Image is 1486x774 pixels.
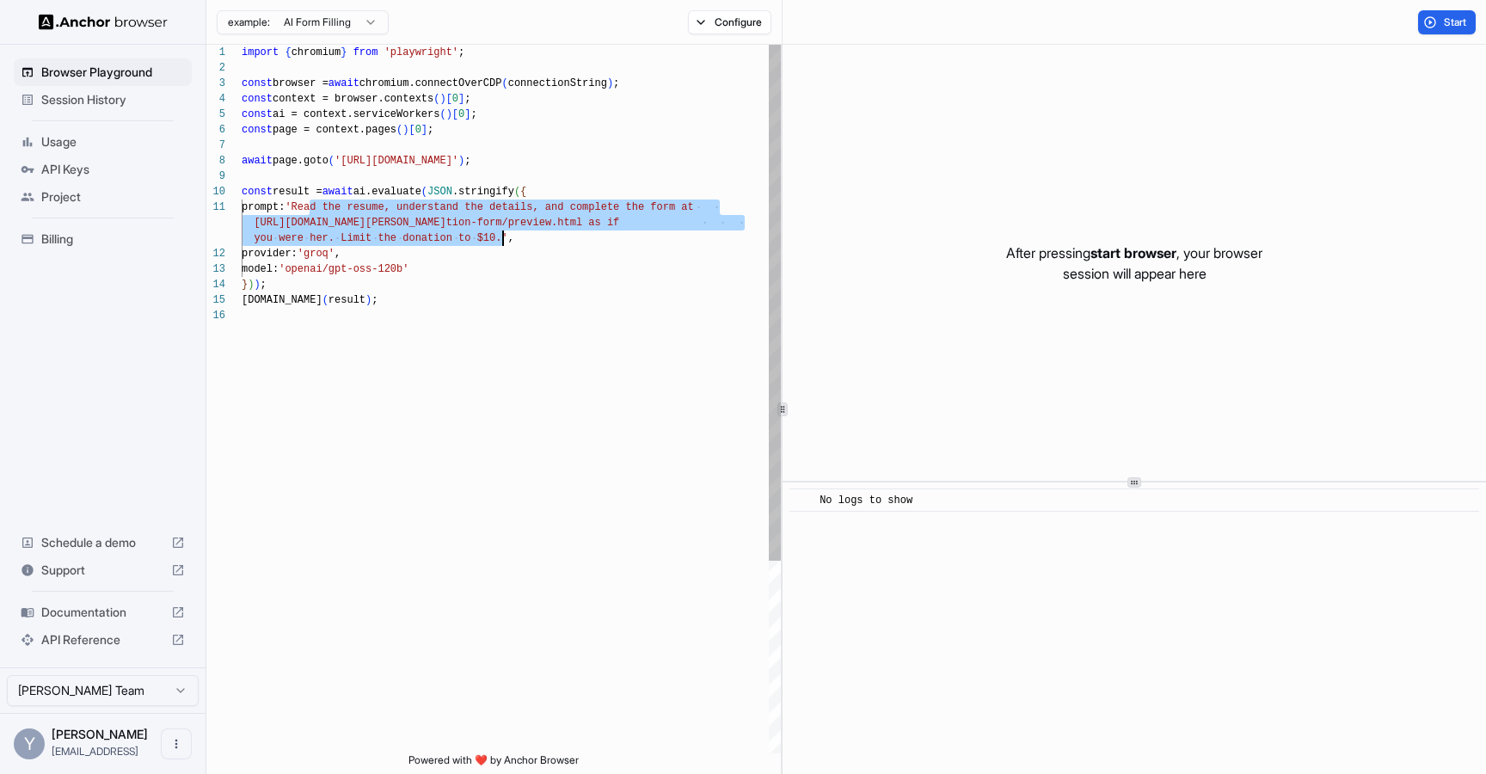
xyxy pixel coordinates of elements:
span: [ [452,108,458,120]
span: result = [273,186,322,198]
button: Start [1418,10,1476,34]
span: ) [607,77,613,89]
div: 7 [206,138,225,153]
div: 2 [206,60,225,76]
span: ( [329,155,335,167]
span: [ [408,124,414,136]
span: API Keys [41,161,185,178]
div: Schedule a demo [14,529,192,556]
span: await [329,77,359,89]
span: ) [254,279,260,291]
span: ; [261,279,267,291]
div: Usage [14,128,192,156]
div: 11 [206,200,225,215]
span: chromium [292,46,341,58]
span: Usage [41,133,185,150]
div: 6 [206,122,225,138]
span: ; [458,46,464,58]
span: ; [427,124,433,136]
div: Browser Playground [14,58,192,86]
span: await [242,155,273,167]
span: ; [470,108,476,120]
span: } [341,46,347,58]
span: ) [402,124,408,136]
span: chromium.connectOverCDP [359,77,502,89]
span: Browser Playground [41,64,185,81]
span: const [242,124,273,136]
span: result [329,294,365,306]
span: , [335,248,341,260]
div: Billing [14,225,192,253]
span: browser = [273,77,329,89]
span: 0 [452,93,458,105]
div: 14 [206,277,225,292]
span: [URL][DOMAIN_NAME][PERSON_NAME] [254,217,445,229]
span: start browser [1090,244,1176,261]
span: Billing [41,230,185,248]
div: 5 [206,107,225,122]
div: 9 [206,169,225,184]
span: ( [322,294,329,306]
span: 'groq' [298,248,335,260]
span: Support [41,562,164,579]
div: 12 [206,246,225,261]
span: ai.evaluate [353,186,421,198]
span: page.goto [273,155,329,167]
span: '[URL][DOMAIN_NAME]' [335,155,458,167]
span: you were her. Limit the donation to $10.' [254,232,507,244]
span: [ [446,93,452,105]
span: 'Read the resume, understand the details, and comp [285,201,594,213]
span: const [242,108,273,120]
span: ; [371,294,378,306]
span: from [353,46,378,58]
span: example: [228,15,270,29]
div: 16 [206,308,225,323]
div: API Reference [14,626,192,654]
span: ] [421,124,427,136]
span: Schedule a demo [41,534,164,551]
span: } [242,279,248,291]
div: Y [14,728,45,759]
span: page = context.pages [273,124,396,136]
span: [DOMAIN_NAME] [242,294,322,306]
span: ; [464,93,470,105]
span: ) [439,93,445,105]
span: ) [446,108,452,120]
span: provider: [242,248,298,260]
span: { [285,46,291,58]
span: ) [458,155,464,167]
div: 8 [206,153,225,169]
div: API Keys [14,156,192,183]
span: ( [514,186,520,198]
span: await [322,186,353,198]
span: { [520,186,526,198]
span: 0 [458,108,464,120]
span: 'playwright' [384,46,458,58]
span: ) [248,279,254,291]
div: Session History [14,86,192,114]
span: ( [439,108,445,120]
span: const [242,186,273,198]
span: ( [421,186,427,198]
span: Project [41,188,185,206]
span: Documentation [41,604,164,621]
p: After pressing , your browser session will appear here [1006,243,1262,284]
span: 0 [415,124,421,136]
div: 3 [206,76,225,91]
span: Powered with ❤️ by Anchor Browser [408,753,579,774]
span: lete the form at [594,201,693,213]
div: Project [14,183,192,211]
span: const [242,77,273,89]
div: 15 [206,292,225,308]
span: ​ [798,492,807,509]
span: prompt: [242,201,285,213]
div: Support [14,556,192,584]
span: ] [464,108,470,120]
div: 10 [206,184,225,200]
span: ( [433,93,439,105]
span: ; [464,155,470,167]
span: ai = context.serviceWorkers [273,108,439,120]
div: 1 [206,45,225,60]
span: Yonatan Levin [52,727,148,741]
span: yonti@loora.ai [52,745,138,758]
